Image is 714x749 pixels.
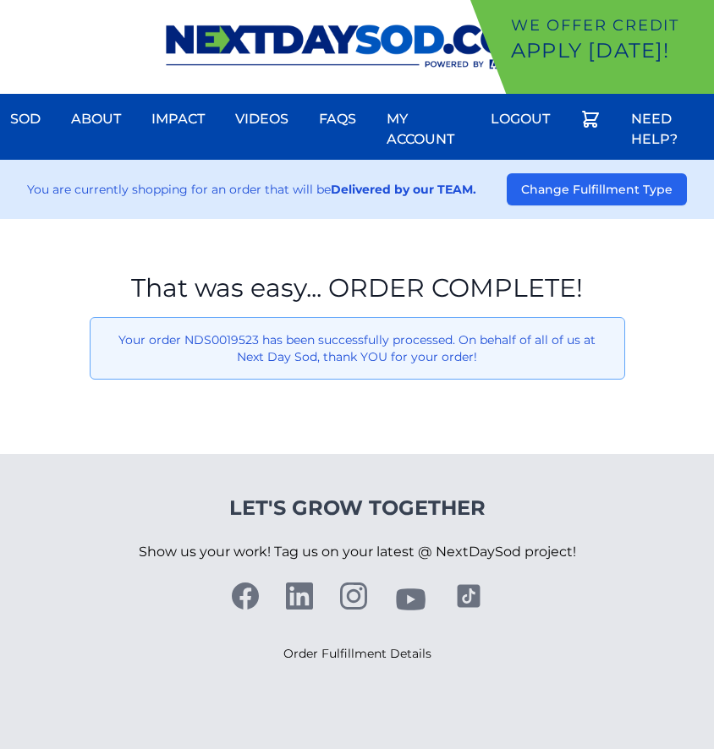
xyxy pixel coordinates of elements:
h4: Let's Grow Together [139,495,576,522]
a: FAQs [309,99,366,139]
button: Change Fulfillment Type [507,173,687,205]
a: Logout [481,99,560,139]
a: Need Help? [621,99,714,160]
a: Impact [141,99,215,139]
h1: That was easy... ORDER COMPLETE! [90,273,625,303]
strong: Delivered by our TEAM. [331,182,476,197]
a: About [61,99,131,139]
p: Show us your work! Tag us on your latest @ NextDaySod project! [139,522,576,582]
p: Apply [DATE]! [511,37,707,64]
a: Videos [225,99,299,139]
p: Your order NDS0019523 has been successfully processed. On behalf of all of us at Next Day Sod, th... [104,331,611,365]
a: Order Fulfillment Details [283,646,431,661]
p: We offer Credit [511,14,707,37]
a: My Account [376,99,470,160]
